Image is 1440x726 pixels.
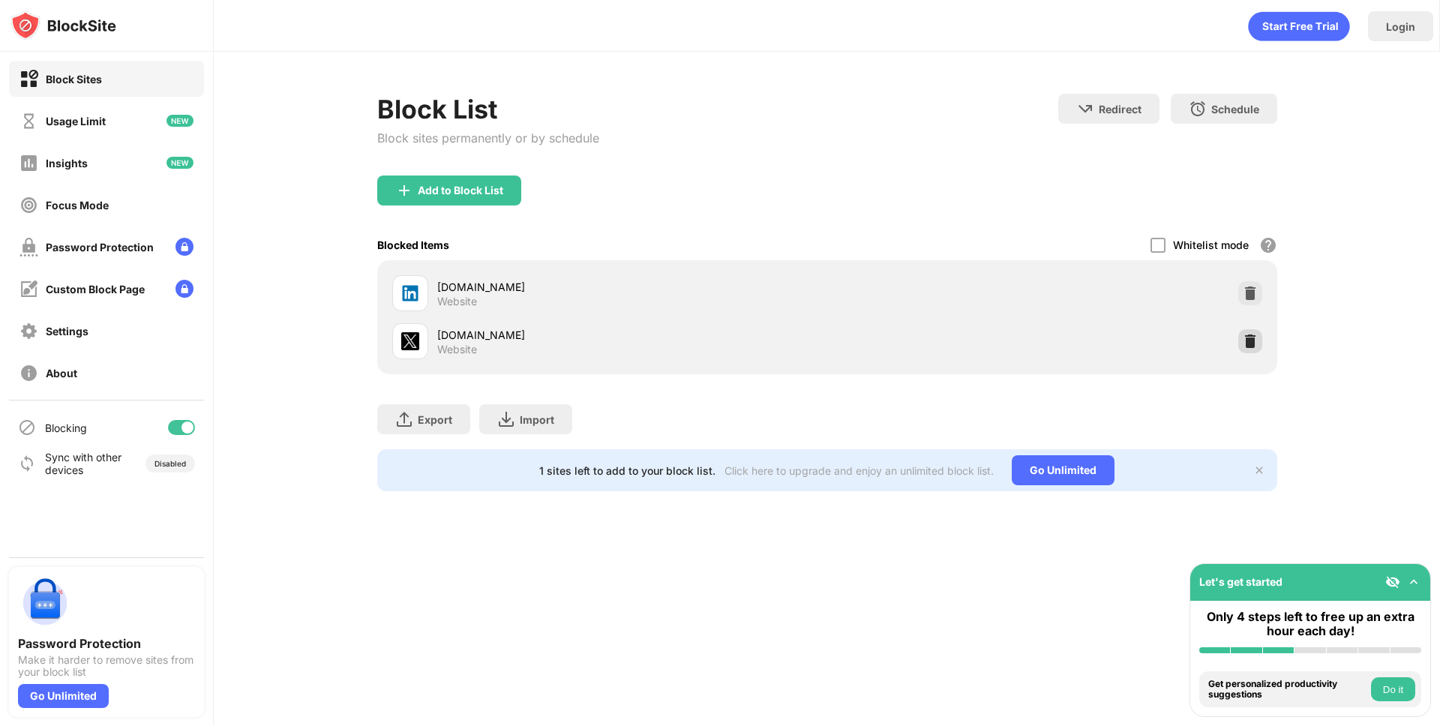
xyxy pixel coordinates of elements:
div: Password Protection [46,241,154,253]
img: settings-off.svg [19,322,38,340]
img: logo-blocksite.svg [10,10,116,40]
div: Insights [46,157,88,169]
img: lock-menu.svg [175,280,193,298]
div: Sync with other devices [45,451,122,476]
div: Go Unlimited [18,684,109,708]
div: [DOMAIN_NAME] [437,279,827,295]
div: Settings [46,325,88,337]
div: Import [520,413,554,426]
div: Block Sites [46,73,102,85]
img: about-off.svg [19,364,38,382]
img: blocking-icon.svg [18,418,36,436]
img: favicons [401,332,419,350]
div: Blocked Items [377,238,449,251]
div: Whitelist mode [1173,238,1249,251]
button: Do it [1371,677,1415,701]
div: Block List [377,94,599,124]
div: Make it harder to remove sites from your block list [18,654,195,678]
img: customize-block-page-off.svg [19,280,38,298]
div: About [46,367,77,379]
img: eye-not-visible.svg [1385,574,1400,589]
div: Get personalized productivity suggestions [1208,679,1367,700]
div: Focus Mode [46,199,109,211]
div: Let's get started [1199,575,1282,588]
div: Click here to upgrade and enjoy an unlimited block list. [724,464,994,477]
div: Website [437,295,477,308]
div: Go Unlimited [1012,455,1114,485]
div: Only 4 steps left to free up an extra hour each day! [1199,610,1421,638]
img: omni-setup-toggle.svg [1406,574,1421,589]
img: new-icon.svg [166,157,193,169]
div: Password Protection [18,636,195,651]
div: Export [418,413,452,426]
img: lock-menu.svg [175,238,193,256]
img: block-on.svg [19,70,38,88]
img: favicons [401,284,419,302]
div: Block sites permanently or by schedule [377,130,599,145]
img: sync-icon.svg [18,454,36,472]
div: Usage Limit [46,115,106,127]
div: Custom Block Page [46,283,145,295]
div: animation [1248,11,1350,41]
img: password-protection-off.svg [19,238,38,256]
div: Blocking [45,421,87,434]
div: Redirect [1099,103,1141,115]
div: Add to Block List [418,184,503,196]
img: new-icon.svg [166,115,193,127]
div: Schedule [1211,103,1259,115]
img: push-password-protection.svg [18,576,72,630]
div: 1 sites left to add to your block list. [539,464,715,477]
img: x-button.svg [1253,464,1265,476]
div: Website [437,343,477,356]
div: [DOMAIN_NAME] [437,327,827,343]
img: time-usage-off.svg [19,112,38,130]
div: Login [1386,20,1415,33]
div: Disabled [154,459,186,468]
img: insights-off.svg [19,154,38,172]
img: focus-off.svg [19,196,38,214]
